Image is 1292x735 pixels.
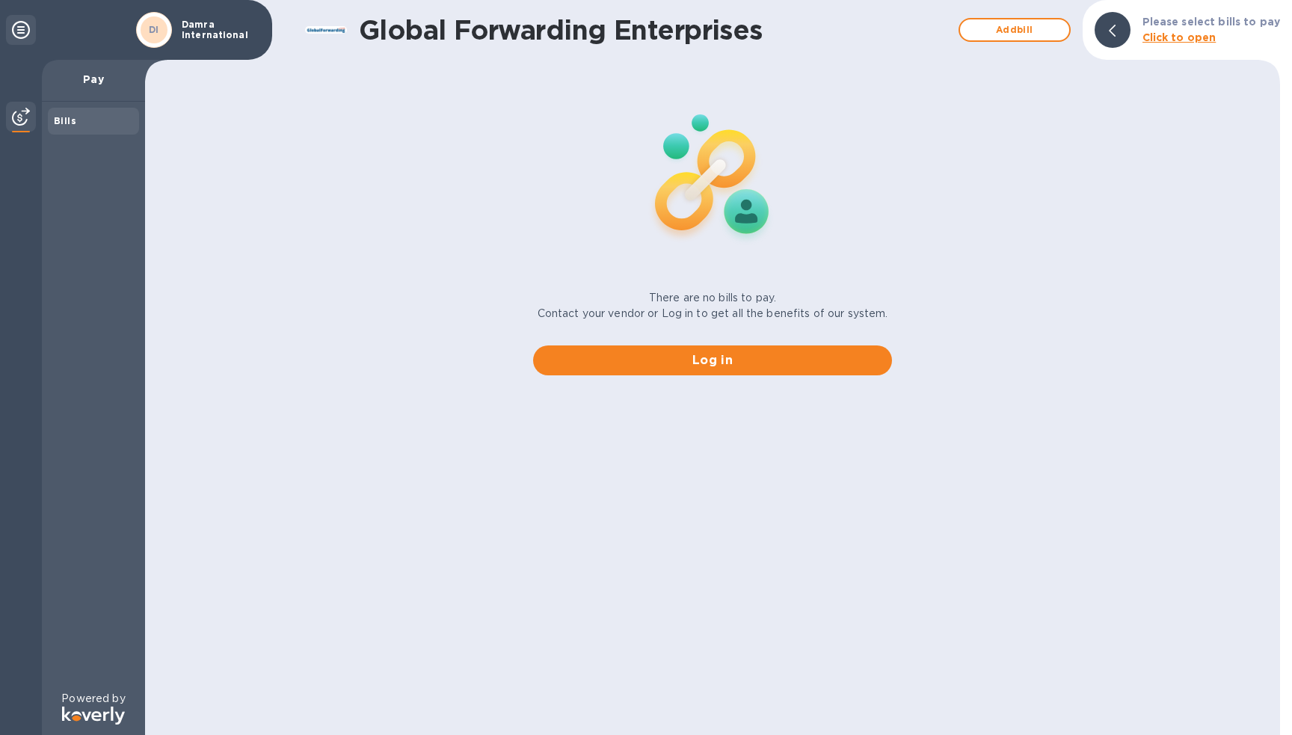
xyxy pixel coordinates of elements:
[149,24,159,35] b: DI
[62,707,125,725] img: Logo
[959,18,1071,42] button: Addbill
[533,345,892,375] button: Log in
[54,72,133,87] p: Pay
[61,691,125,707] p: Powered by
[1142,31,1216,43] b: Click to open
[545,351,880,369] span: Log in
[538,290,888,322] p: There are no bills to pay. Contact your vendor or Log in to get all the benefits of our system.
[972,21,1057,39] span: Add bill
[54,115,76,126] b: Bills
[1142,16,1280,28] b: Please select bills to pay
[359,14,951,46] h1: Global Forwarding Enterprises
[182,19,256,40] p: Damra International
